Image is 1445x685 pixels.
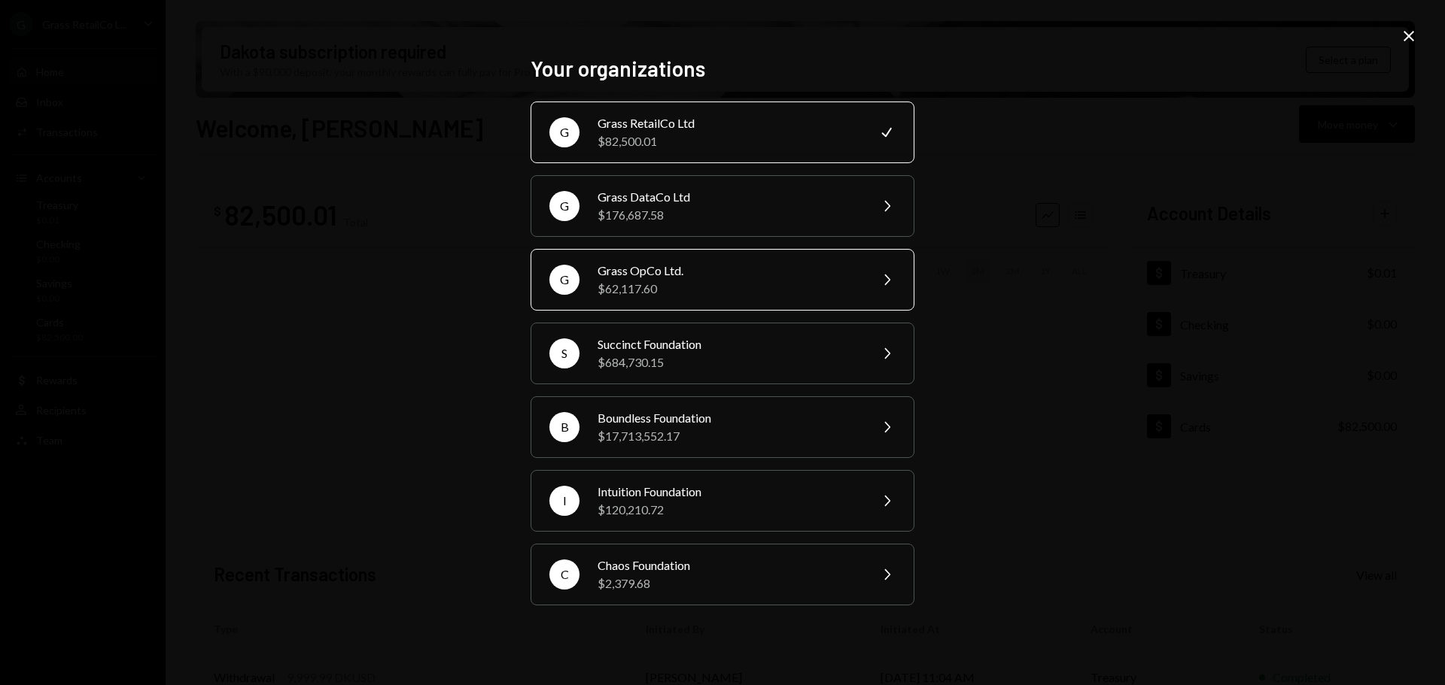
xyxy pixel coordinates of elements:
[598,335,859,353] div: Succinct Foundation
[531,175,914,237] button: GGrass DataCo Ltd$176,687.58
[549,265,580,295] div: G
[549,117,580,147] div: G
[598,206,859,224] div: $176,687.58
[531,54,914,83] h2: Your organizations
[549,191,580,221] div: G
[598,353,859,371] div: $684,730.15
[598,574,859,593] div: $2,379.68
[598,556,859,574] div: Chaos Foundation
[549,486,580,516] div: I
[598,409,859,427] div: Boundless Foundation
[598,501,859,519] div: $120,210.72
[549,559,580,590] div: C
[598,132,859,150] div: $82,500.01
[549,412,580,442] div: B
[598,188,859,206] div: Grass DataCo Ltd
[549,338,580,368] div: S
[598,262,859,280] div: Grass OpCo Ltd.
[531,102,914,163] button: GGrass RetailCo Ltd$82,500.01
[598,280,859,298] div: $62,117.60
[531,396,914,458] button: BBoundless Foundation$17,713,552.17
[531,544,914,605] button: CChaos Foundation$2,379.68
[598,483,859,501] div: Intuition Foundation
[598,427,859,445] div: $17,713,552.17
[531,323,914,384] button: SSuccinct Foundation$684,730.15
[531,249,914,311] button: GGrass OpCo Ltd.$62,117.60
[531,470,914,532] button: IIntuition Foundation$120,210.72
[598,114,859,132] div: Grass RetailCo Ltd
